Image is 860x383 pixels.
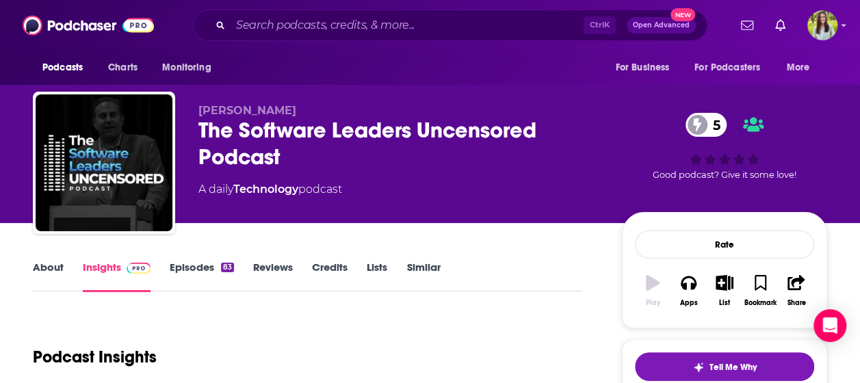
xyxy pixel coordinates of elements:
h1: Podcast Insights [33,347,157,367]
a: Credits [312,261,348,292]
button: open menu [33,55,101,81]
img: tell me why sparkle [693,362,704,373]
span: Logged in as meaghanyoungblood [807,10,837,40]
a: Show notifications dropdown [735,14,759,37]
button: Play [635,266,670,315]
div: Open Intercom Messenger [813,309,846,342]
button: Share [779,266,814,315]
span: Monitoring [162,58,211,77]
a: Charts [99,55,146,81]
button: Bookmark [742,266,778,315]
div: Play [646,299,660,307]
button: Show profile menu [807,10,837,40]
a: Lists [367,261,387,292]
span: For Business [615,58,669,77]
a: 5 [686,113,727,137]
span: Good podcast? Give it some love! [653,170,796,180]
a: About [33,261,64,292]
button: tell me why sparkleTell Me Why [635,352,814,381]
button: open menu [686,55,780,81]
button: Open AdvancedNew [627,17,696,34]
span: [PERSON_NAME] [198,104,296,117]
img: The Software Leaders Uncensored Podcast [36,94,172,231]
div: Share [787,299,805,307]
img: User Profile [807,10,837,40]
div: A daily podcast [198,181,342,198]
span: For Podcasters [694,58,760,77]
span: Ctrl K [584,16,616,34]
span: 5 [699,113,727,137]
input: Search podcasts, credits, & more... [231,14,584,36]
div: List [719,299,730,307]
a: Episodes83 [170,261,234,292]
div: Search podcasts, credits, & more... [193,10,707,41]
span: New [670,8,695,21]
button: List [707,266,742,315]
button: open menu [153,55,229,81]
span: More [787,58,810,77]
img: Podchaser Pro [127,263,151,274]
div: Rate [635,230,814,259]
div: Apps [680,299,698,307]
span: Charts [108,58,138,77]
span: Podcasts [42,58,83,77]
button: open menu [777,55,827,81]
a: Reviews [253,261,293,292]
a: InsightsPodchaser Pro [83,261,151,292]
span: Tell Me Why [709,362,757,373]
div: 5Good podcast? Give it some love! [622,104,827,189]
a: Show notifications dropdown [770,14,791,37]
div: 83 [221,263,234,272]
img: Podchaser - Follow, Share and Rate Podcasts [23,12,154,38]
button: Apps [670,266,706,315]
a: Technology [233,183,298,196]
a: Similar [406,261,440,292]
div: Bookmark [744,299,777,307]
span: Open Advanced [633,22,690,29]
button: open menu [605,55,686,81]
